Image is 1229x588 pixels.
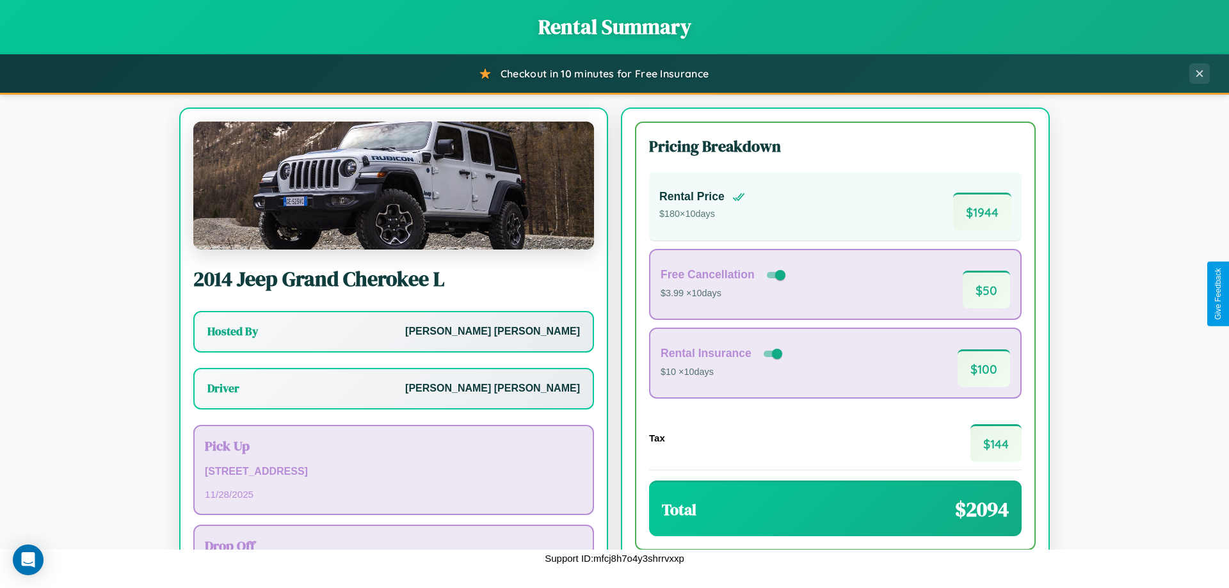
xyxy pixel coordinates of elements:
h4: Free Cancellation [661,268,755,282]
h3: Hosted By [207,324,258,339]
h4: Tax [649,433,665,443]
span: $ 1944 [953,193,1011,230]
h1: Rental Summary [13,13,1216,41]
h3: Total [662,499,696,520]
span: $ 100 [958,349,1010,387]
h3: Pricing Breakdown [649,136,1022,157]
p: $10 × 10 days [661,364,785,381]
p: [PERSON_NAME] [PERSON_NAME] [405,322,580,341]
h3: Driver [207,381,239,396]
div: Give Feedback [1214,268,1223,320]
p: 11 / 28 / 2025 [205,486,582,503]
span: $ 144 [970,424,1022,462]
h3: Drop Off [205,536,582,555]
h4: Rental Insurance [661,347,751,360]
p: $3.99 × 10 days [661,285,788,302]
span: $ 2094 [955,495,1009,523]
div: Open Intercom Messenger [13,544,44,575]
p: Support ID: mfcj8h7o4y3shrrvxxp [545,550,684,567]
img: Jeep Grand Cherokee L [193,122,594,250]
p: $ 180 × 10 days [659,206,745,223]
span: $ 50 [963,271,1010,308]
p: [PERSON_NAME] [PERSON_NAME] [405,379,580,398]
h4: Rental Price [659,190,725,203]
h3: Pick Up [205,436,582,455]
p: [STREET_ADDRESS] [205,463,582,481]
span: Checkout in 10 minutes for Free Insurance [501,67,709,80]
h2: 2014 Jeep Grand Cherokee L [193,265,594,293]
